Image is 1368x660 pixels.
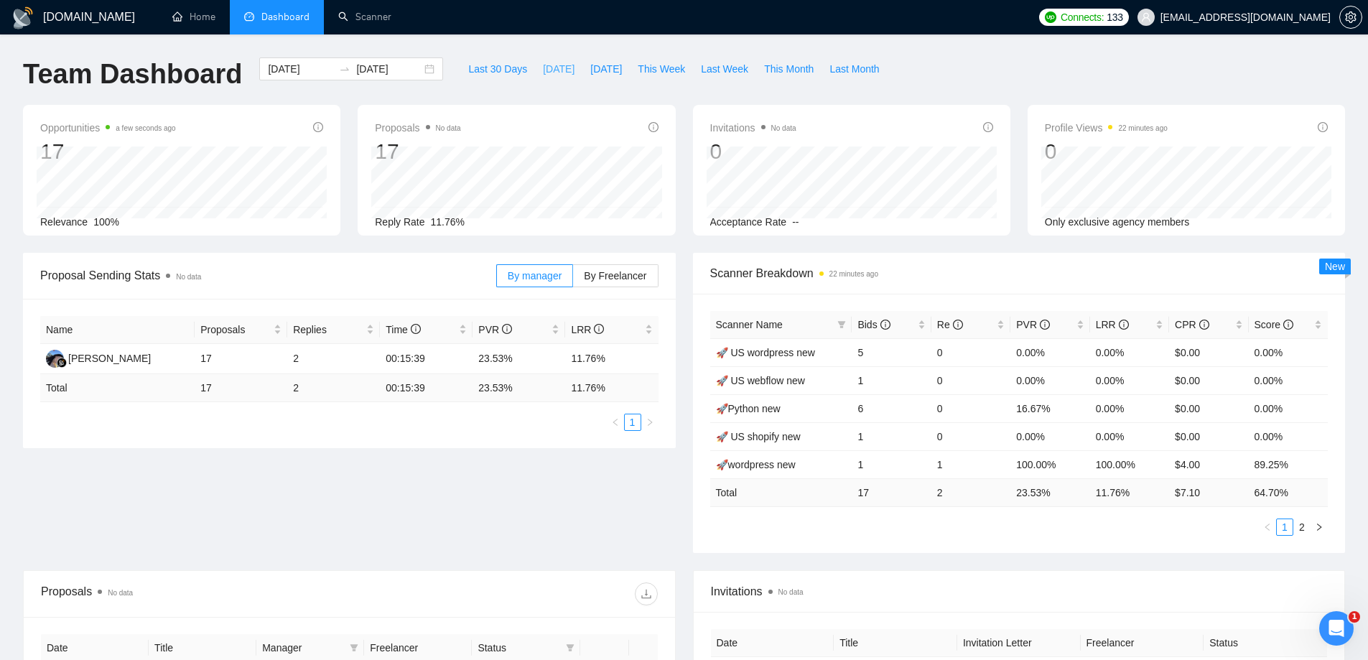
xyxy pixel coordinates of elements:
[834,629,957,657] th: Title
[563,637,577,659] span: filter
[478,324,512,335] span: PVR
[40,316,195,344] th: Name
[347,637,361,659] span: filter
[1259,519,1276,536] button: left
[1277,519,1293,535] a: 1
[195,344,287,374] td: 17
[1339,11,1362,23] a: setting
[386,324,420,335] span: Time
[1107,9,1122,25] span: 133
[1045,138,1168,165] div: 0
[1169,338,1248,366] td: $0.00
[590,61,622,77] span: [DATE]
[1010,422,1089,450] td: 0.00%
[1325,261,1345,272] span: New
[1169,450,1248,478] td: $4.00
[473,344,565,374] td: 23.53%
[40,216,88,228] span: Relevance
[261,11,310,23] span: Dashboard
[411,324,421,334] span: info-circle
[1169,366,1248,394] td: $0.00
[648,122,659,132] span: info-circle
[1090,394,1169,422] td: 0.00%
[852,394,931,422] td: 6
[195,374,287,402] td: 17
[710,478,852,506] td: Total
[607,414,624,431] li: Previous Page
[93,216,119,228] span: 100%
[1010,450,1089,478] td: 100.00%
[710,264,1329,282] span: Scanner Breakdown
[502,324,512,334] span: info-circle
[693,57,756,80] button: Last Week
[764,61,814,77] span: This Month
[857,319,890,330] span: Bids
[40,138,176,165] div: 17
[1249,478,1328,506] td: 64.70 %
[68,350,151,366] div: [PERSON_NAME]
[1339,6,1362,29] button: setting
[1169,394,1248,422] td: $0.00
[1010,366,1089,394] td: 0.00%
[852,450,931,478] td: 1
[1045,11,1056,23] img: upwork-logo.png
[1294,519,1310,535] a: 2
[1010,394,1089,422] td: 16.67%
[638,61,685,77] span: This Week
[1169,478,1248,506] td: $ 7.10
[710,119,796,136] span: Invitations
[339,63,350,75] span: swap-right
[375,119,460,136] span: Proposals
[40,119,176,136] span: Opportunities
[57,358,67,368] img: gigradar-bm.png
[1249,338,1328,366] td: 0.00%
[478,640,559,656] span: Status
[176,273,201,281] span: No data
[571,324,604,335] span: LRR
[837,320,846,329] span: filter
[646,418,654,427] span: right
[40,374,195,402] td: Total
[380,344,473,374] td: 00:15:39
[636,588,657,600] span: download
[1255,319,1293,330] span: Score
[473,374,565,402] td: 23.53 %
[635,582,658,605] button: download
[172,11,215,23] a: homeHome
[339,63,350,75] span: to
[1045,216,1190,228] span: Only exclusive agency members
[244,11,254,22] span: dashboard
[953,320,963,330] span: info-circle
[778,588,804,596] span: No data
[375,216,424,228] span: Reply Rate
[41,582,349,605] div: Proposals
[1249,450,1328,478] td: 89.25%
[701,61,748,77] span: Last Week
[983,122,993,132] span: info-circle
[1118,124,1167,132] time: 22 minutes ago
[1045,119,1168,136] span: Profile Views
[1090,450,1169,478] td: 100.00%
[1319,611,1354,646] iframe: Intercom live chat
[1090,478,1169,506] td: 11.76 %
[1090,338,1169,366] td: 0.00%
[1016,319,1050,330] span: PVR
[641,414,659,431] li: Next Page
[624,414,641,431] li: 1
[829,61,879,77] span: Last Month
[287,316,380,344] th: Replies
[937,319,963,330] span: Re
[313,122,323,132] span: info-circle
[711,629,834,657] th: Date
[268,61,333,77] input: Start date
[460,57,535,80] button: Last 30 Days
[771,124,796,132] span: No data
[468,61,527,77] span: Last 30 Days
[356,61,422,77] input: End date
[1276,519,1293,536] li: 1
[931,366,1010,394] td: 0
[1096,319,1129,330] span: LRR
[1249,394,1328,422] td: 0.00%
[611,418,620,427] span: left
[565,344,658,374] td: 11.76%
